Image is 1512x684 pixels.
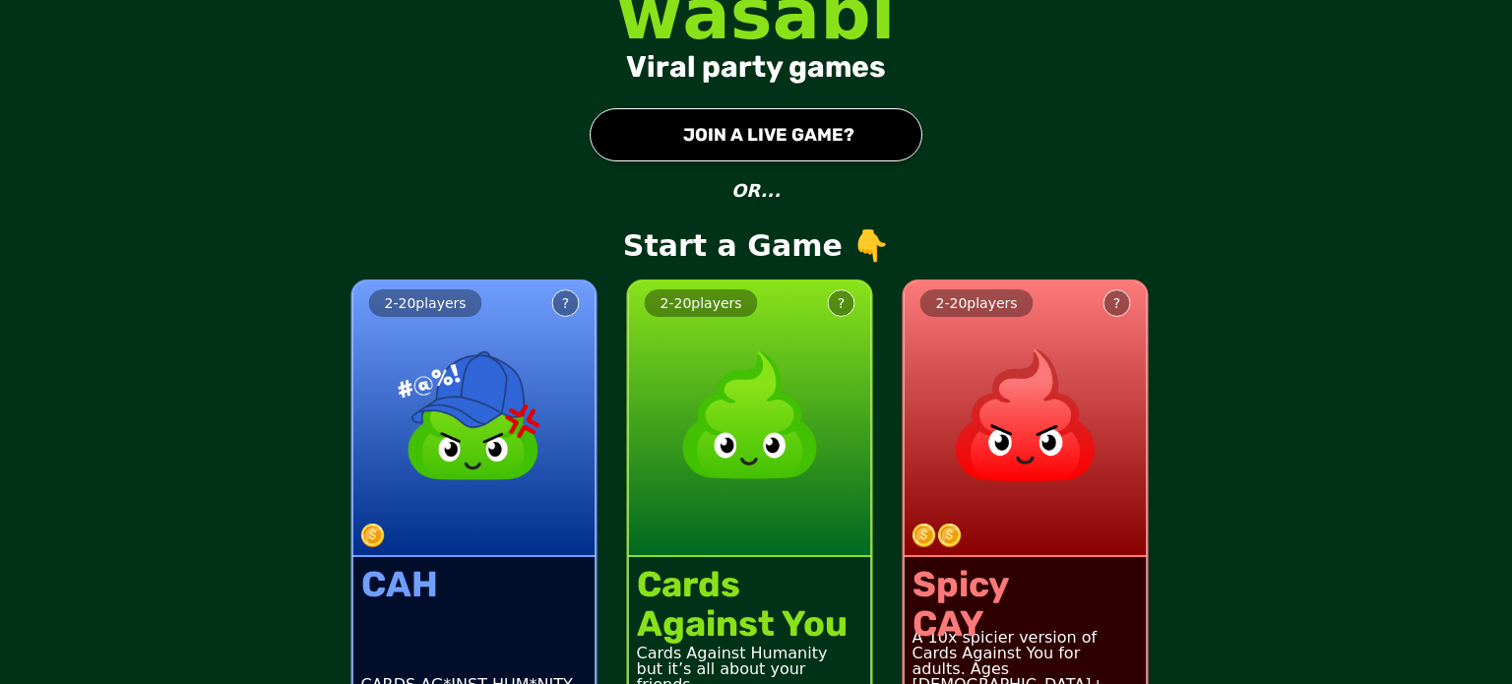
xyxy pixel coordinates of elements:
button: ? [1103,289,1131,317]
img: product image [663,329,837,502]
span: 2 - 20 players [661,295,742,311]
div: Cards [637,565,848,604]
div: ? [562,293,569,313]
button: JOIN A LIVE GAME? [590,108,922,161]
div: Spicy [913,565,1009,604]
img: token [361,524,385,547]
p: Start a Game 👇 [623,228,889,264]
p: OR... [731,177,781,205]
div: CAH [361,565,438,604]
div: Cards Against Humanity [637,646,863,661]
img: token [913,524,936,547]
span: 2 - 20 players [936,295,1018,311]
div: Viral party games [626,49,886,85]
button: ? [828,289,855,317]
div: ? [1113,293,1120,313]
span: 2 - 20 players [385,295,467,311]
img: product image [939,329,1112,502]
button: ? [552,289,580,317]
div: CAY [913,604,1009,644]
img: product image [388,329,561,502]
img: token [938,524,962,547]
div: Against You [637,604,848,644]
div: ? [838,293,845,313]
